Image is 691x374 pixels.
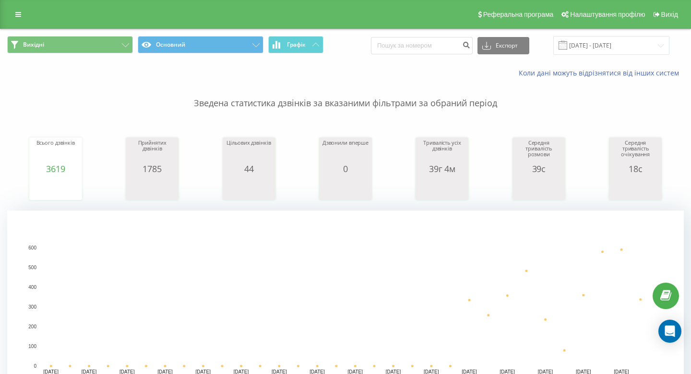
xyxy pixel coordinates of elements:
svg: A chart. [225,174,273,202]
div: 3619 [32,164,80,174]
div: 44 [225,164,273,174]
input: Пошук за номером [371,37,473,54]
button: Вихідні [7,36,133,53]
div: 1785 [128,164,176,174]
div: Середня тривалість очікування [611,140,659,164]
button: Основний [138,36,263,53]
svg: A chart. [418,174,466,202]
text: 400 [28,285,36,290]
span: Вихід [661,11,678,18]
svg: A chart. [611,174,659,202]
div: Прийнятих дзвінків [128,140,176,164]
p: Зведена статистика дзвінків за вказаними фільтрами за обраний період [7,78,684,110]
div: 39с [515,164,563,174]
div: 39г 4м [418,164,466,174]
div: Open Intercom Messenger [658,320,681,343]
text: 600 [28,245,36,250]
span: Графік [287,41,306,48]
span: Вихідні [23,41,44,49]
div: Тривалість усіх дзвінків [418,140,466,164]
text: 0 [34,363,36,369]
span: Реферальна програма [483,11,554,18]
a: Коли дані можуть відрізнятися вiд інших систем [519,68,684,77]
button: Експорт [477,37,529,54]
span: Налаштування профілю [570,11,645,18]
svg: A chart. [322,174,369,202]
div: 0 [322,164,369,174]
svg: A chart. [515,174,563,202]
div: Дзвонили вперше [322,140,369,164]
div: Всього дзвінків [32,140,80,164]
text: 200 [28,324,36,329]
div: 18с [611,164,659,174]
svg: A chart. [128,174,176,202]
div: Цільових дзвінків [225,140,273,164]
text: 100 [28,344,36,349]
svg: A chart. [32,174,80,202]
text: 300 [28,304,36,310]
div: Середня тривалість розмови [515,140,563,164]
text: 500 [28,265,36,270]
button: Графік [268,36,323,53]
